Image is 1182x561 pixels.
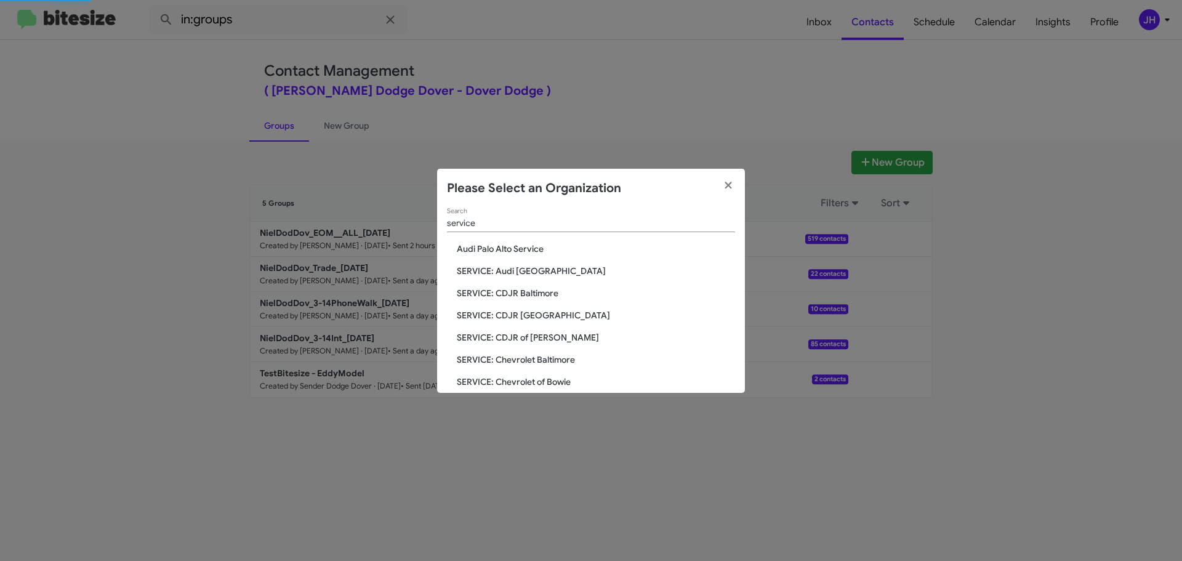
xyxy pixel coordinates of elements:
span: SERVICE: Audi [GEOGRAPHIC_DATA] [457,265,735,277]
span: Audi Palo Alto Service [457,243,735,255]
span: SERVICE: CDJR [GEOGRAPHIC_DATA] [457,309,735,321]
span: SERVICE: Chevrolet Baltimore [457,353,735,366]
span: SERVICE: CDJR of [PERSON_NAME] [457,331,735,344]
span: SERVICE: CDJR Baltimore [457,287,735,299]
span: SERVICE: Chevrolet of Bowie [457,376,735,388]
h2: Please Select an Organization [447,179,621,198]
